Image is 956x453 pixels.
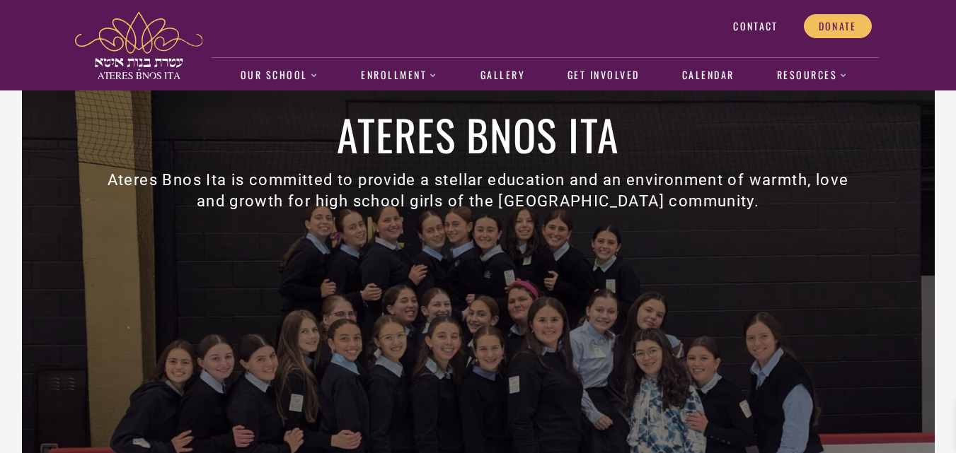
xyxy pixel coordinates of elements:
h3: Ateres Bnos Ita is committed to provide a stellar education and an environment of warmth, love an... [98,170,859,212]
img: ateres [75,11,202,79]
a: Calendar [674,59,742,92]
a: Contact [718,14,793,38]
h1: Ateres Bnos Ita [98,113,859,155]
a: Gallery [473,59,532,92]
a: Resources [769,59,856,92]
a: Enrollment [354,59,445,92]
a: Get Involved [560,59,647,92]
a: Donate [804,14,872,38]
a: Our School [233,59,326,92]
span: Contact [733,20,778,33]
span: Donate [819,20,857,33]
